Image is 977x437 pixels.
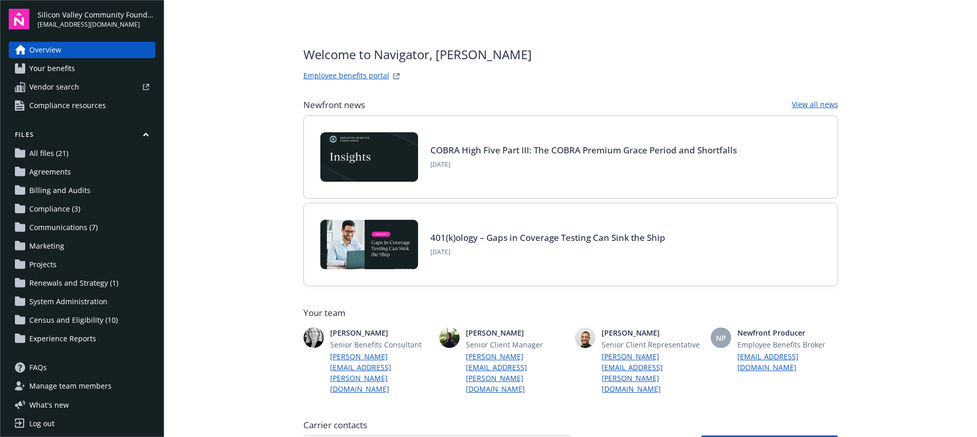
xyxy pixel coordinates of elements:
img: photo [439,327,460,348]
span: Newfront news [303,99,365,111]
span: All files (21) [29,145,68,162]
a: FAQs [9,359,155,376]
span: Projects [29,256,57,273]
a: 401(k)ology – Gaps in Coverage Testing Can Sink the Ship [430,232,665,243]
span: What ' s new [29,399,69,410]
span: Carrier contacts [303,419,838,431]
span: [PERSON_NAME] [330,327,431,338]
img: photo [303,327,324,348]
span: [EMAIL_ADDRESS][DOMAIN_NAME] [38,20,155,29]
a: Experience Reports [9,330,155,347]
span: System Administration [29,293,107,310]
a: Manage team members [9,378,155,394]
span: Newfront Producer [737,327,838,338]
a: [EMAIL_ADDRESS][DOMAIN_NAME] [737,351,838,373]
span: Marketing [29,238,64,254]
span: Experience Reports [29,330,96,347]
span: [DATE] [430,160,737,169]
button: Files [9,130,155,143]
a: COBRA High Five Part III: The COBRA Premium Grace Period and Shortfalls [430,144,737,156]
span: Senior Benefits Consultant [330,339,431,350]
span: [PERSON_NAME] [466,327,567,338]
span: Communications (7) [29,219,98,236]
a: All files (21) [9,145,155,162]
span: Your benefits [29,60,75,77]
span: FAQs [29,359,47,376]
a: Agreements [9,164,155,180]
a: Renewals and Strategy (1) [9,275,155,291]
a: Census and Eligibility (10) [9,312,155,328]
a: Projects [9,256,155,273]
button: Silicon Valley Community Foundation[EMAIL_ADDRESS][DOMAIN_NAME] [38,9,155,29]
span: Employee Benefits Broker [737,339,838,350]
a: Vendor search [9,79,155,95]
span: Welcome to Navigator , [PERSON_NAME] [303,45,532,64]
span: Silicon Valley Community Foundation [38,9,155,20]
a: Your benefits [9,60,155,77]
a: View all news [792,99,838,111]
img: Card Image - EB Compliance Insights.png [320,132,418,182]
a: Employee benefits portal [303,70,389,82]
a: Compliance (3) [9,201,155,217]
span: Billing and Audits [29,182,91,199]
button: What's new [9,399,85,410]
span: NP [716,333,726,343]
a: striveWebsite [390,70,403,82]
span: Senior Client Manager [466,339,567,350]
span: Census and Eligibility (10) [29,312,118,328]
span: Vendor search [29,79,79,95]
span: Renewals and Strategy (1) [29,275,118,291]
a: Compliance resources [9,97,155,114]
a: Overview [9,42,155,58]
a: Marketing [9,238,155,254]
span: [PERSON_NAME] [602,327,702,338]
img: Card Image - 401kology - Gaps in Coverage Testing - 08-27-25.jpg [320,220,418,269]
a: [PERSON_NAME][EMAIL_ADDRESS][PERSON_NAME][DOMAIN_NAME] [466,351,567,394]
a: System Administration [9,293,155,310]
span: Compliance resources [29,97,106,114]
span: Overview [29,42,61,58]
span: Compliance (3) [29,201,80,217]
span: Your team [303,307,838,319]
img: navigator-logo.svg [9,9,29,29]
div: Log out [29,415,55,432]
span: Manage team members [29,378,112,394]
a: [PERSON_NAME][EMAIL_ADDRESS][PERSON_NAME][DOMAIN_NAME] [602,351,702,394]
img: photo [575,327,595,348]
a: [PERSON_NAME][EMAIL_ADDRESS][PERSON_NAME][DOMAIN_NAME] [330,351,431,394]
span: [DATE] [430,248,665,257]
a: Billing and Audits [9,182,155,199]
a: Communications (7) [9,219,155,236]
span: Senior Client Representative [602,339,702,350]
span: Agreements [29,164,71,180]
